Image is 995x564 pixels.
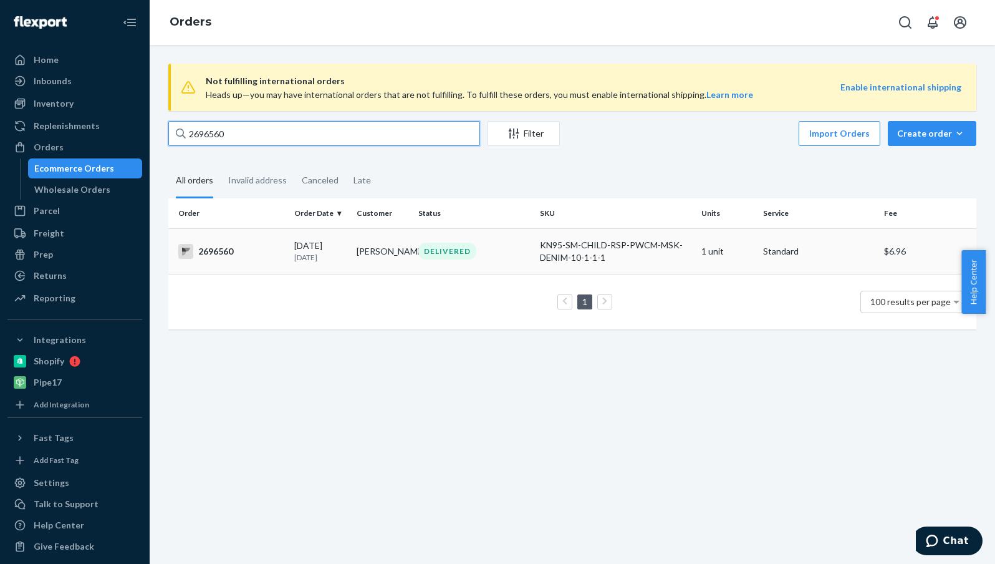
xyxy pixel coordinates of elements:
div: Prep [34,248,53,261]
div: Settings [34,477,69,489]
div: All orders [176,164,213,198]
th: Units [696,198,758,228]
button: Give Feedback [7,537,142,557]
a: Settings [7,473,142,493]
div: Home [34,54,59,66]
button: Fast Tags [7,428,142,448]
a: Help Center [7,515,142,535]
p: Standard [763,245,874,258]
td: [PERSON_NAME] [352,228,413,274]
div: DELIVERED [418,243,476,260]
div: Parcel [34,205,60,217]
div: Fast Tags [34,432,74,444]
div: Orders [34,141,64,153]
span: Not fulfilling international orders [206,74,840,89]
a: Add Fast Tag [7,453,142,468]
img: Flexport logo [14,16,67,29]
a: Returns [7,266,142,286]
div: 2696560 [178,244,284,259]
div: [DATE] [294,240,346,263]
button: Open notifications [920,10,945,35]
a: Reporting [7,288,142,308]
button: Filter [488,121,560,146]
div: Create order [897,127,967,140]
button: Open account menu [948,10,973,35]
div: Freight [34,227,64,240]
a: Inventory [7,94,142,114]
p: [DATE] [294,252,346,263]
button: Help Center [961,250,986,314]
a: Parcel [7,201,142,221]
div: Invalid address [228,164,287,197]
a: Inbounds [7,71,142,91]
a: Replenishments [7,116,142,136]
div: Inbounds [34,75,72,87]
div: Integrations [34,334,86,346]
th: Order [168,198,289,228]
button: Open Search Box [893,10,918,35]
a: Wholesale Orders [28,180,143,200]
a: Freight [7,223,142,243]
div: Replenishments [34,120,100,132]
div: Pipe17 [34,376,62,389]
div: Give Feedback [34,540,94,553]
div: Add Fast Tag [34,455,79,465]
div: Inventory [34,97,74,110]
div: Talk to Support [34,498,99,510]
iframe: Opens a widget where you can chat to one of our agents [916,527,983,558]
th: SKU [535,198,696,228]
th: Service [758,198,879,228]
button: Import Orders [799,121,880,146]
ol: breadcrumbs [160,4,221,41]
span: 100 results per page [870,296,951,307]
span: Heads up—you may have international orders that are not fulfilling. To fulfill these orders, you ... [206,89,753,100]
td: 1 unit [696,228,758,274]
div: KN95-SM-CHILD-RSP-PWCM-MSK-DENIM-10-1-1-1 [540,239,691,264]
div: Ecommerce Orders [34,162,114,175]
a: Learn more [706,89,753,100]
a: Orders [7,137,142,157]
div: Customer [357,208,408,218]
th: Status [413,198,534,228]
div: Help Center [34,519,84,532]
button: Integrations [7,330,142,350]
td: $6.96 [879,228,976,274]
div: Late [353,164,371,197]
div: Add Integration [34,399,89,410]
th: Order Date [289,198,351,228]
button: Create order [888,121,976,146]
div: Wholesale Orders [34,183,110,196]
button: Close Navigation [117,10,142,35]
a: Ecommerce Orders [28,158,143,178]
a: Enable international shipping [840,82,961,92]
a: Page 1 is your current page [580,296,590,307]
a: Shopify [7,351,142,371]
th: Fee [879,198,976,228]
a: Pipe17 [7,372,142,392]
div: Returns [34,270,67,282]
a: Home [7,50,142,70]
div: Reporting [34,292,75,304]
a: Prep [7,245,142,265]
a: Orders [170,15,211,29]
div: Filter [488,127,559,140]
input: Search orders [168,121,480,146]
div: Canceled [302,164,339,197]
a: Add Integration [7,397,142,412]
div: Shopify [34,355,64,367]
button: Talk to Support [7,494,142,514]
